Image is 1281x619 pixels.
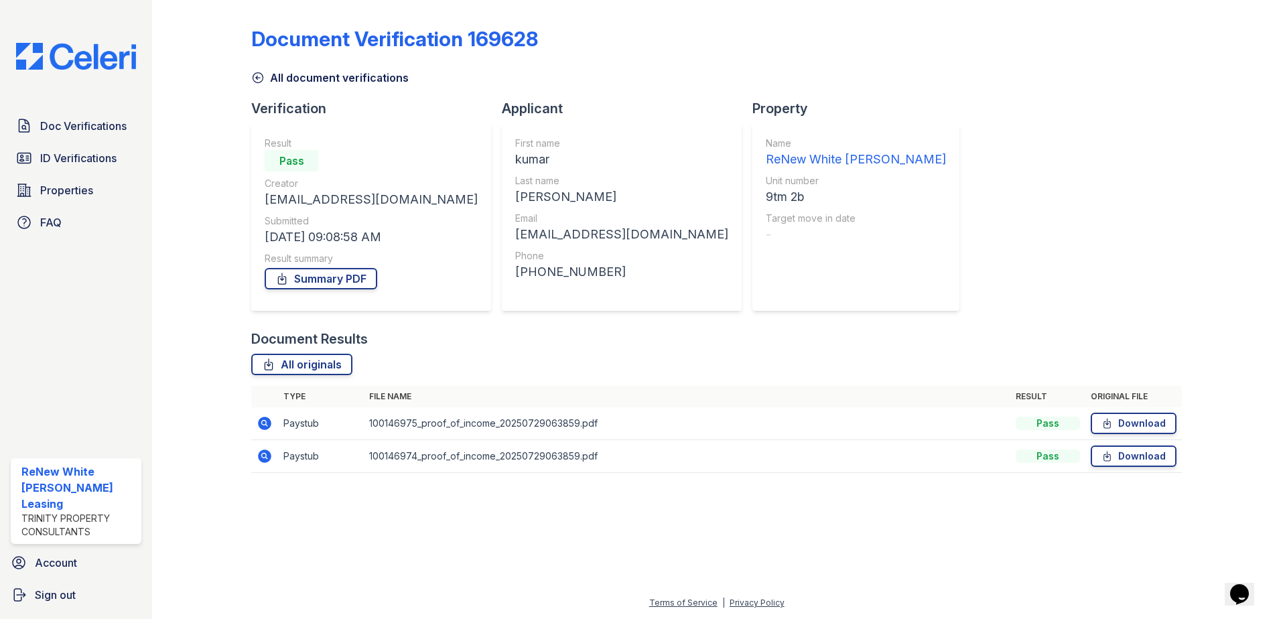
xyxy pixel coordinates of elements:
[265,150,318,171] div: Pass
[265,214,478,228] div: Submitted
[515,249,728,263] div: Phone
[278,440,364,473] td: Paystub
[251,70,409,86] a: All document verifications
[766,225,946,244] div: -
[1091,445,1176,467] a: Download
[752,99,970,118] div: Property
[515,150,728,169] div: kumar
[21,512,136,539] div: Trinity Property Consultants
[766,188,946,206] div: 9tm 2b
[40,150,117,166] span: ID Verifications
[265,268,377,289] a: Summary PDF
[766,137,946,169] a: Name ReNew White [PERSON_NAME]
[364,440,1010,473] td: 100146974_proof_of_income_20250729063859.pdf
[1091,413,1176,434] a: Download
[722,598,725,608] div: |
[364,407,1010,440] td: 100146975_proof_of_income_20250729063859.pdf
[515,137,728,150] div: First name
[766,137,946,150] div: Name
[5,581,147,608] a: Sign out
[515,225,728,244] div: [EMAIL_ADDRESS][DOMAIN_NAME]
[1225,565,1268,606] iframe: chat widget
[11,113,141,139] a: Doc Verifications
[502,99,752,118] div: Applicant
[40,118,127,134] span: Doc Verifications
[1010,386,1085,407] th: Result
[265,228,478,247] div: [DATE] 09:08:58 AM
[40,182,93,198] span: Properties
[515,174,728,188] div: Last name
[515,188,728,206] div: [PERSON_NAME]
[265,190,478,209] div: [EMAIL_ADDRESS][DOMAIN_NAME]
[251,99,502,118] div: Verification
[5,549,147,576] a: Account
[649,598,718,608] a: Terms of Service
[730,598,785,608] a: Privacy Policy
[1016,417,1080,430] div: Pass
[1085,386,1182,407] th: Original file
[766,150,946,169] div: ReNew White [PERSON_NAME]
[364,386,1010,407] th: File name
[35,555,77,571] span: Account
[40,214,62,230] span: FAQ
[11,177,141,204] a: Properties
[515,263,728,281] div: [PHONE_NUMBER]
[766,174,946,188] div: Unit number
[265,177,478,190] div: Creator
[35,587,76,603] span: Sign out
[278,407,364,440] td: Paystub
[1016,450,1080,463] div: Pass
[265,252,478,265] div: Result summary
[265,137,478,150] div: Result
[21,464,136,512] div: ReNew White [PERSON_NAME] Leasing
[515,212,728,225] div: Email
[251,354,352,375] a: All originals
[11,209,141,236] a: FAQ
[278,386,364,407] th: Type
[5,43,147,70] img: CE_Logo_Blue-a8612792a0a2168367f1c8372b55b34899dd931a85d93a1a3d3e32e68fde9ad4.png
[251,330,368,348] div: Document Results
[11,145,141,171] a: ID Verifications
[251,27,538,51] div: Document Verification 169628
[766,212,946,225] div: Target move in date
